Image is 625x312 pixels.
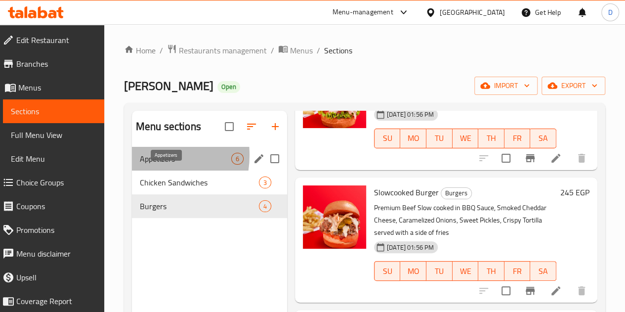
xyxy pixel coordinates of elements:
[482,131,500,145] span: TH
[441,187,471,199] span: Burgers
[482,80,530,92] span: import
[400,129,426,148] button: MO
[430,264,449,278] span: TU
[474,77,538,95] button: import
[3,123,104,147] a: Full Menu View
[504,261,531,281] button: FR
[136,119,201,134] h2: Menu sections
[441,187,472,199] div: Burgers
[374,129,401,148] button: SU
[383,110,438,119] span: [DATE] 01:56 PM
[440,7,505,18] div: [GEOGRAPHIC_DATA]
[11,129,96,141] span: Full Menu View
[530,261,556,281] button: SA
[217,83,240,91] span: Open
[259,177,271,188] div: items
[259,178,271,187] span: 3
[457,131,475,145] span: WE
[132,171,287,194] div: Chicken Sandwiches3
[232,154,243,164] span: 6
[478,261,504,281] button: TH
[534,131,552,145] span: SA
[18,82,96,93] span: Menus
[518,279,542,303] button: Branch-specific-item
[404,131,422,145] span: MO
[132,147,287,171] div: Appetizers6edit
[271,45,274,56] li: /
[132,143,287,222] nav: Menu sections
[550,285,562,297] a: Edit menu item
[16,271,96,283] span: Upsell
[263,115,287,138] button: Add section
[259,202,271,211] span: 4
[132,194,287,218] div: Burgers4
[560,185,589,199] h6: 245 EGP
[124,44,605,57] nav: breadcrumb
[530,129,556,148] button: SA
[374,185,439,200] span: Slowcooked Burger
[3,147,104,171] a: Edit Menu
[508,131,527,145] span: FR
[11,153,96,165] span: Edit Menu
[290,45,313,56] span: Menus
[496,148,516,169] span: Select to update
[140,177,259,188] span: Chicken Sandwiches
[140,200,259,212] span: Burgers
[333,6,393,18] div: Menu-management
[426,129,453,148] button: TU
[124,45,156,56] a: Home
[453,129,479,148] button: WE
[482,264,500,278] span: TH
[217,81,240,93] div: Open
[16,58,96,70] span: Branches
[496,280,516,301] span: Select to update
[3,99,104,123] a: Sections
[453,261,479,281] button: WE
[16,295,96,307] span: Coverage Report
[167,44,267,57] a: Restaurants management
[426,261,453,281] button: TU
[374,202,556,239] p: Premium Beef Slow cooked in BBQ Sauce, Smoked Cheddar Cheese, Caramelized Onions, Sweet Pickles, ...
[549,80,597,92] span: export
[16,177,96,188] span: Choice Groups
[259,200,271,212] div: items
[140,153,231,165] span: Appetizers
[608,7,612,18] span: D
[570,279,593,303] button: delete
[508,264,527,278] span: FR
[534,264,552,278] span: SA
[518,146,542,170] button: Branch-specific-item
[378,264,397,278] span: SU
[11,105,96,117] span: Sections
[303,185,366,249] img: Slowcooked Burger
[16,248,96,260] span: Menu disclaimer
[570,146,593,170] button: delete
[550,152,562,164] a: Edit menu item
[404,264,422,278] span: MO
[457,264,475,278] span: WE
[179,45,267,56] span: Restaurants management
[231,153,244,165] div: items
[251,151,266,166] button: edit
[219,116,240,137] span: Select all sections
[374,261,401,281] button: SU
[16,224,96,236] span: Promotions
[16,34,96,46] span: Edit Restaurant
[124,75,213,97] span: [PERSON_NAME]
[240,115,263,138] span: Sort sections
[278,44,313,57] a: Menus
[430,131,449,145] span: TU
[16,200,96,212] span: Coupons
[378,131,397,145] span: SU
[504,129,531,148] button: FR
[160,45,163,56] li: /
[324,45,352,56] span: Sections
[317,45,320,56] li: /
[478,129,504,148] button: TH
[542,77,605,95] button: export
[383,243,438,252] span: [DATE] 01:56 PM
[400,261,426,281] button: MO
